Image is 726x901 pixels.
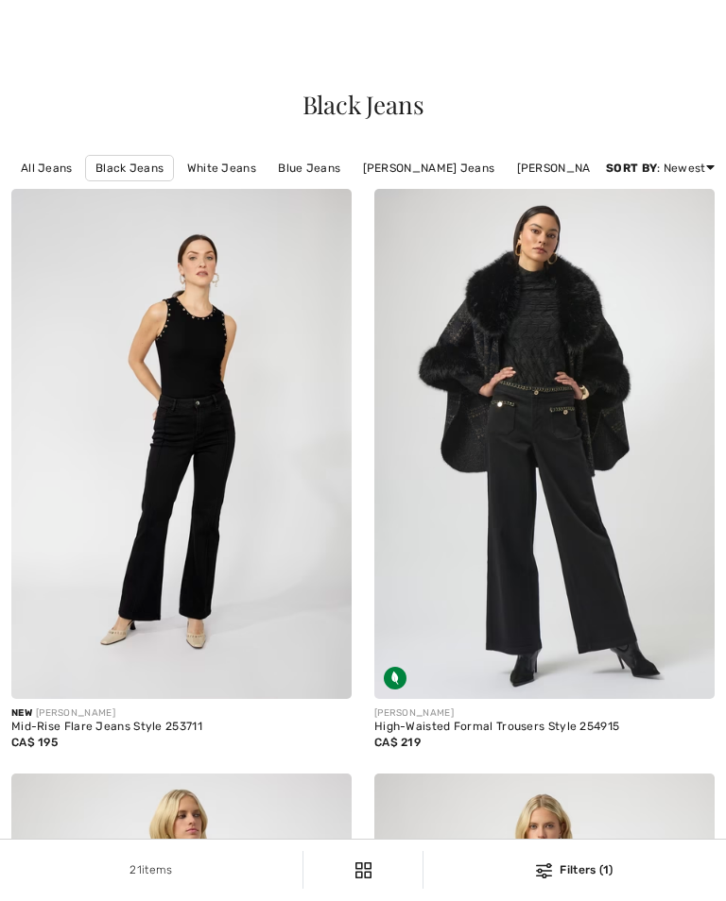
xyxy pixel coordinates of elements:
[374,721,715,734] div: High-Waisted Formal Trousers Style 254915
[374,736,421,749] span: CA$ 219
[11,721,352,734] div: Mid-Rise Flare Jeans Style 253711
[85,155,174,181] a: Black Jeans
[11,706,352,721] div: [PERSON_NAME]
[606,160,715,177] div: : Newest
[130,863,142,876] span: 21
[606,161,657,175] strong: Sort By
[268,156,350,180] a: Blue Jeans
[178,156,266,180] a: White Jeans
[11,736,58,749] span: CA$ 195
[11,156,82,180] a: All Jeans
[355,862,372,878] img: Filters
[11,189,352,699] img: Mid-Rise Flare Jeans Style 253711. Black
[302,88,424,121] span: Black Jeans
[508,156,621,180] a: [PERSON_NAME]
[374,189,715,699] img: High-Waisted Formal Trousers Style 254915. Black
[11,707,32,719] span: New
[536,863,552,878] img: Filters
[374,706,715,721] div: [PERSON_NAME]
[435,861,715,878] div: Filters (1)
[354,156,505,180] a: [PERSON_NAME] Jeans
[384,667,406,689] img: Sustainable Fabric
